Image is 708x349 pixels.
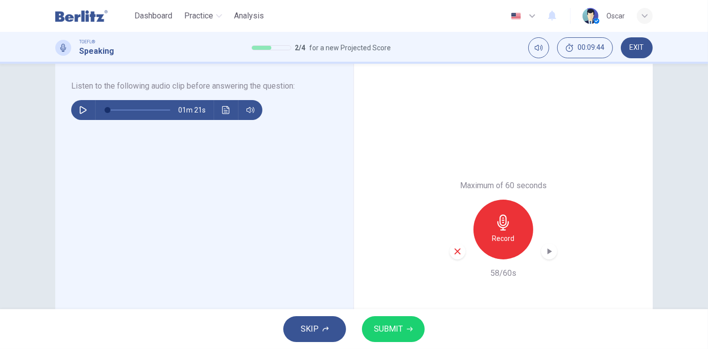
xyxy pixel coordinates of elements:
[234,10,264,22] span: Analysis
[492,233,515,244] h6: Record
[528,37,549,58] div: Mute
[283,316,346,342] button: SKIP
[130,7,176,25] button: Dashboard
[301,322,319,336] span: SKIP
[184,10,213,22] span: Practice
[71,80,326,92] h6: Listen to the following audio clip before answering the question :
[79,38,95,45] span: TOEFL®
[310,42,391,54] span: for a new Projected Score
[630,44,644,52] span: EXIT
[134,10,172,22] span: Dashboard
[490,267,516,279] h6: 58/60s
[178,100,214,120] span: 01m 21s
[606,10,625,22] div: Oscar
[362,316,425,342] button: SUBMIT
[621,37,653,58] button: EXIT
[557,37,613,58] div: Hide
[295,42,306,54] span: 2 / 4
[557,37,613,58] button: 00:09:44
[79,45,114,57] h1: Speaking
[578,44,604,52] span: 00:09:44
[374,322,403,336] span: SUBMIT
[460,180,547,192] h6: Maximum of 60 seconds
[510,12,522,20] img: en
[583,8,598,24] img: Profile picture
[473,200,533,259] button: Record
[55,6,130,26] a: Berlitz Latam logo
[230,7,268,25] button: Analysis
[55,6,108,26] img: Berlitz Latam logo
[180,7,226,25] button: Practice
[218,100,234,120] button: Click to see the audio transcription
